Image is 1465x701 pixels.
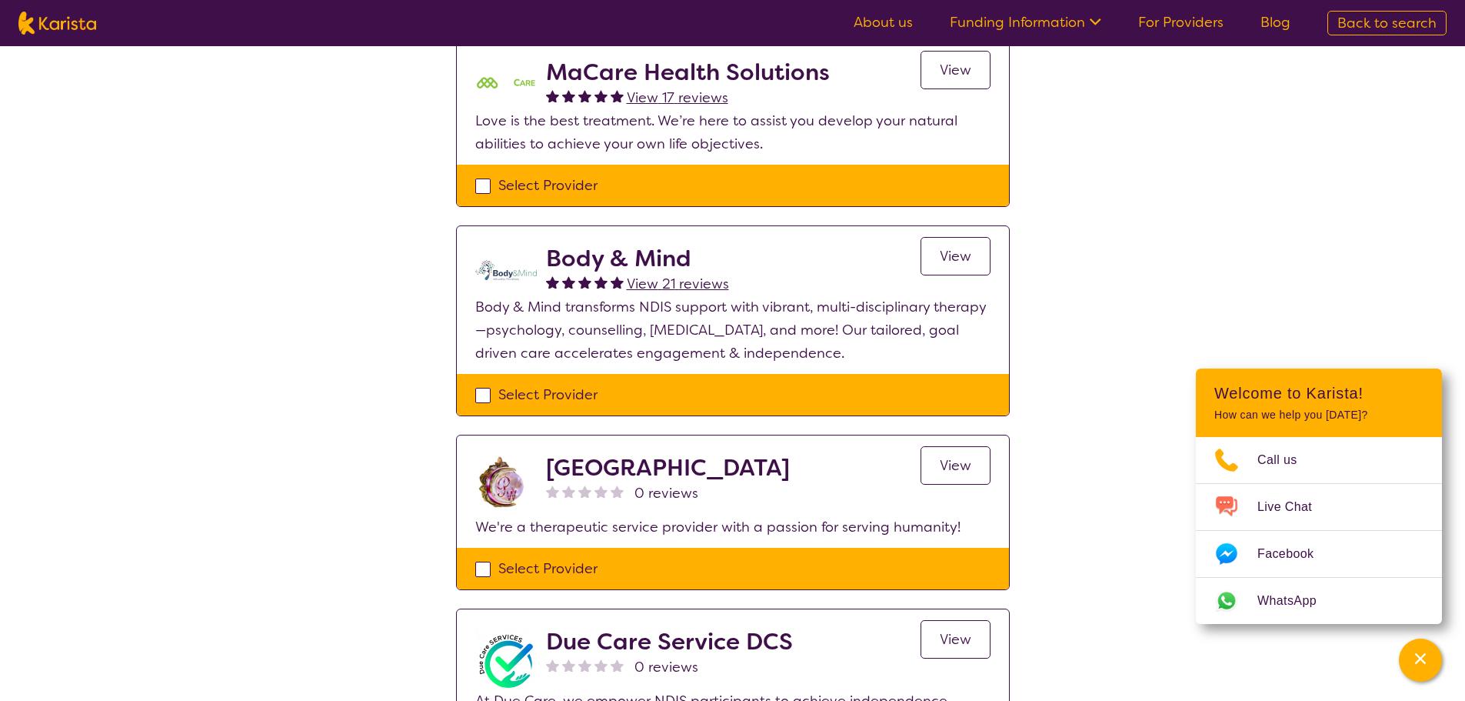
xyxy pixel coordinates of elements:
[634,482,698,505] span: 0 reviews
[475,109,991,155] p: Love is the best treatment. We’re here to assist you develop your natural abilities to achieve yo...
[578,275,591,289] img: fullstar
[562,275,575,289] img: fullstar
[475,245,537,295] img: qmpolprhjdhzpcuekzqg.svg
[611,659,624,672] img: nonereviewstar
[1257,542,1332,566] span: Facebook
[475,628,537,689] img: ppxf38cnarih3decgaop.png
[940,61,971,79] span: View
[854,13,913,32] a: About us
[921,446,991,485] a: View
[18,12,96,35] img: Karista logo
[578,89,591,102] img: fullstar
[921,237,991,275] a: View
[950,13,1101,32] a: Funding Information
[594,275,608,289] img: fullstar
[1196,437,1442,624] ul: Choose channel
[1337,14,1437,32] span: Back to search
[1327,11,1447,35] a: Back to search
[611,89,624,102] img: fullstar
[634,656,698,679] span: 0 reviews
[578,659,591,672] img: nonereviewstar
[921,51,991,89] a: View
[546,89,559,102] img: fullstar
[627,88,728,107] span: View 17 reviews
[940,247,971,265] span: View
[475,454,537,516] img: rfp8ty096xuptqd48sbm.jpg
[1138,13,1224,32] a: For Providers
[1399,639,1442,682] button: Channel Menu
[1257,589,1335,613] span: WhatsApp
[1196,578,1442,624] a: Web link opens in a new tab.
[1196,369,1442,624] div: Channel Menu
[594,659,608,672] img: nonereviewstar
[627,272,729,295] a: View 21 reviews
[611,485,624,498] img: nonereviewstar
[1214,384,1423,402] h2: Welcome to Karista!
[1257,449,1316,472] span: Call us
[1257,496,1330,519] span: Live Chat
[562,485,575,498] img: nonereviewstar
[546,245,729,272] h2: Body & Mind
[594,89,608,102] img: fullstar
[562,89,575,102] img: fullstar
[546,58,830,86] h2: MaCare Health Solutions
[1214,409,1423,422] p: How can we help you [DATE]?
[1260,13,1290,32] a: Blog
[546,275,559,289] img: fullstar
[627,86,728,109] a: View 17 reviews
[546,485,559,498] img: nonereviewstar
[578,485,591,498] img: nonereviewstar
[940,456,971,475] span: View
[921,620,991,659] a: View
[475,516,991,539] p: We're a therapeutic service provider with a passion for serving humanity!
[475,58,537,109] img: mgttalrdbt23wl6urpfy.png
[546,454,790,482] h2: [GEOGRAPHIC_DATA]
[594,485,608,498] img: nonereviewstar
[562,659,575,672] img: nonereviewstar
[627,275,729,293] span: View 21 reviews
[940,630,971,649] span: View
[546,628,793,656] h2: Due Care Service DCS
[546,659,559,672] img: nonereviewstar
[611,275,624,289] img: fullstar
[475,295,991,365] p: Body & Mind transforms NDIS support with vibrant, multi-disciplinary therapy—psychology, counsell...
